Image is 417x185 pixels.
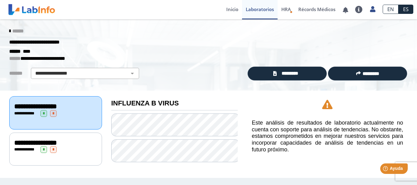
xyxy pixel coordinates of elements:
span: HRA [281,6,291,12]
a: EN [383,5,398,14]
h5: Este análisis de resultados de laboratorio actualmente no cuenta con soporte para análisis de ten... [252,120,403,153]
iframe: Help widget launcher [362,161,410,178]
b: INFLUENZA B VIRUS [111,99,179,107]
a: ES [398,5,413,14]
